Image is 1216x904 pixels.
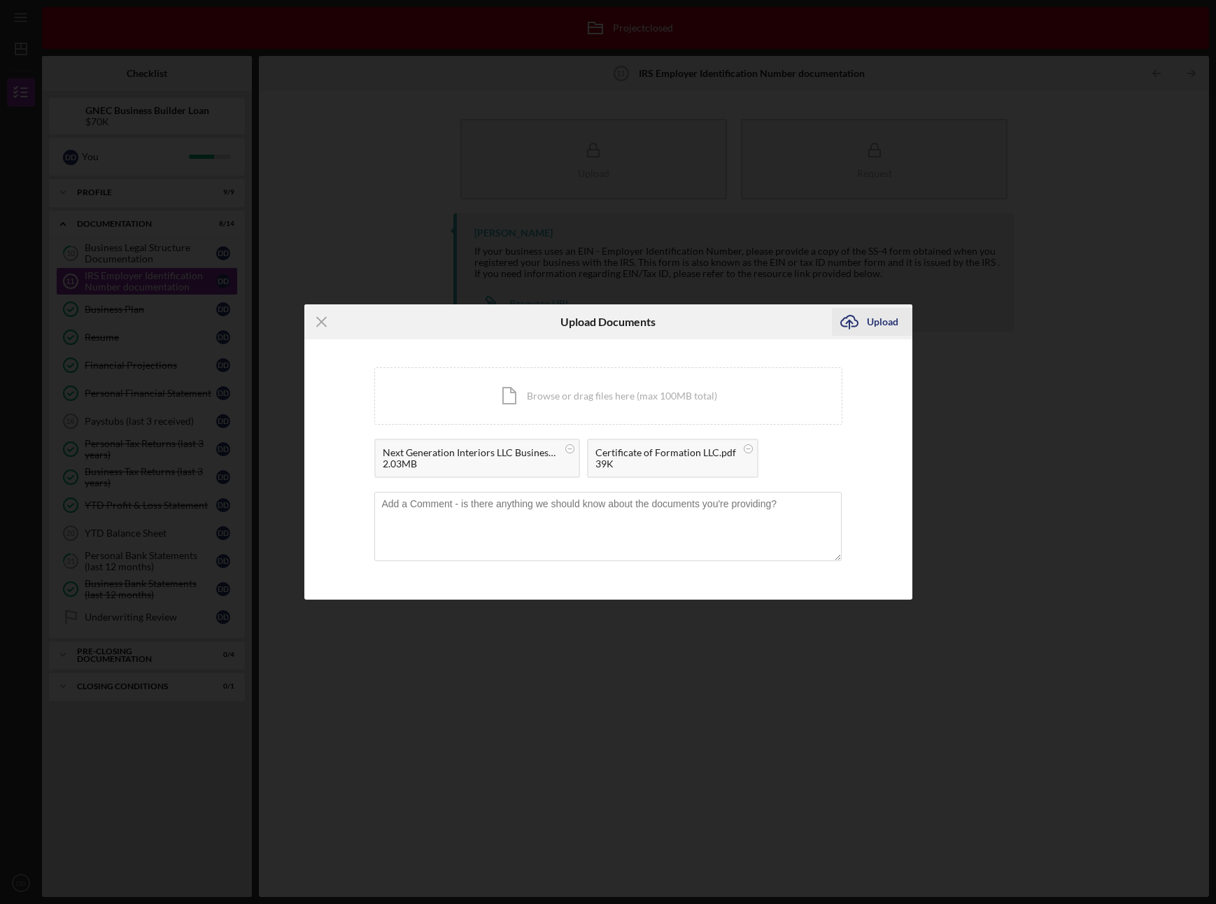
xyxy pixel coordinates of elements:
div: Certificate of Formation LLC.pdf [595,447,736,458]
div: Next Generation Interiors LLC Business Certificate.pdf [383,447,558,458]
div: Upload [867,308,898,336]
div: 39K [595,458,736,469]
div: 2.03MB [383,458,558,469]
button: Upload [832,308,912,336]
h6: Upload Documents [560,316,656,328]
